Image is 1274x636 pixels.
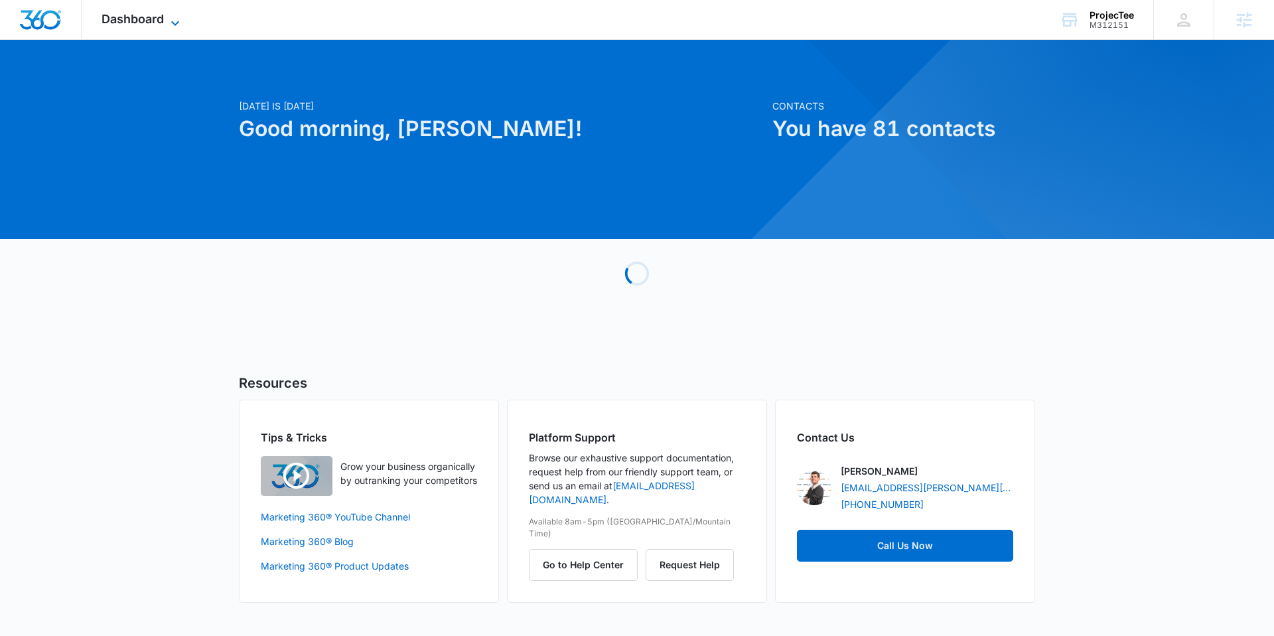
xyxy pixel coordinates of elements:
h5: Resources [239,373,1035,393]
a: Go to Help Center [529,559,646,570]
p: Grow your business organically by outranking your competitors [340,459,477,487]
div: account id [1090,21,1134,30]
div: account name [1090,10,1134,21]
h2: Tips & Tricks [261,430,477,445]
a: Request Help [646,559,734,570]
a: Call Us Now [797,530,1013,562]
p: [DATE] is [DATE] [239,99,764,113]
a: Marketing 360® YouTube Channel [261,510,477,524]
a: Marketing 360® Product Updates [261,559,477,573]
a: [PHONE_NUMBER] [841,497,924,511]
h2: Platform Support [529,430,745,445]
img: Quick Overview Video [261,456,332,496]
a: [EMAIL_ADDRESS][PERSON_NAME][DOMAIN_NAME] [841,481,1013,495]
p: Browse our exhaustive support documentation, request help from our friendly support team, or send... [529,451,745,507]
p: Available 8am-5pm ([GEOGRAPHIC_DATA]/Mountain Time) [529,516,745,540]
button: Request Help [646,549,734,581]
h2: Contact Us [797,430,1013,445]
p: Contacts [772,99,1035,113]
button: Go to Help Center [529,549,638,581]
a: Marketing 360® Blog [261,534,477,548]
span: Dashboard [102,12,164,26]
h1: Good morning, [PERSON_NAME]! [239,113,764,145]
img: Jack Bingham [797,471,831,505]
h1: You have 81 contacts [772,113,1035,145]
p: [PERSON_NAME] [841,464,918,478]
